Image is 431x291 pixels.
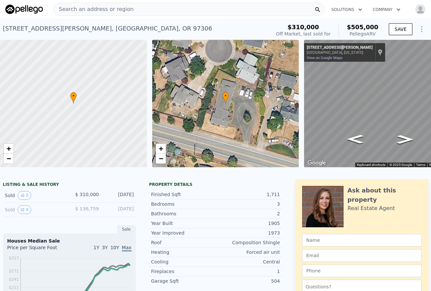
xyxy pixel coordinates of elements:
[151,258,216,265] div: Cooling
[75,206,99,211] span: $ 136,759
[117,225,136,234] div: Sale
[5,5,43,14] img: Pellego
[151,268,216,275] div: Fireplaces
[9,256,19,260] tspan: $317
[4,154,14,164] a: Zoom out
[151,230,216,236] div: Year Improved
[151,249,216,255] div: Heating
[110,245,119,250] span: 10Y
[307,56,343,60] a: View on Google Maps
[75,192,99,197] span: $ 310,000
[216,230,280,236] div: 1973
[347,24,378,31] span: $505,000
[416,163,425,167] a: Terms (opens in new tab)
[7,244,69,255] div: Price per Square Foot
[3,182,136,188] div: LISTING & SALE HISTORY
[216,210,280,217] div: 2
[216,278,280,284] div: 504
[18,191,32,200] button: View historical data
[415,23,428,36] button: Show Options
[306,159,328,167] a: Open this area in Google Maps (opens a new window)
[302,234,422,247] input: Name
[151,201,216,207] div: Bedrooms
[276,31,331,37] div: Off Market, last sold for
[287,24,319,31] span: $310,000
[104,205,134,214] div: [DATE]
[222,92,229,104] div: •
[9,285,19,290] tspan: $211
[5,191,64,200] div: Sold
[70,92,77,104] div: •
[54,5,134,13] span: Search an address or region
[151,210,216,217] div: Bathrooms
[122,245,132,252] span: Max
[378,49,382,56] a: Show location on map
[7,154,11,163] span: −
[340,133,371,146] path: Go West, Boone Rd SE
[151,220,216,227] div: Year Built
[216,220,280,227] div: 1905
[307,50,373,55] div: [GEOGRAPHIC_DATA], [US_STATE]
[93,245,99,250] span: 1Y
[347,31,378,37] div: Pellego ARV
[159,154,163,163] span: −
[4,144,14,154] a: Zoom in
[7,238,132,244] div: Houses Median Sale
[302,249,422,262] input: Email
[9,269,19,273] tspan: $271
[216,239,280,246] div: Composition Shingle
[415,4,426,15] img: avatar
[389,23,412,35] button: SAVE
[151,278,216,284] div: Garage Sqft
[156,154,166,164] a: Zoom out
[104,191,134,200] div: [DATE]
[306,159,328,167] img: Google
[302,264,422,277] input: Phone
[9,277,19,282] tspan: $241
[348,186,422,204] div: Ask about this property
[389,163,412,167] span: © 2025 Google
[149,182,282,187] div: Property details
[216,249,280,255] div: Forced air unit
[70,93,77,99] span: •
[357,163,385,167] button: Keyboard shortcuts
[348,204,395,212] div: Real Estate Agent
[216,201,280,207] div: 3
[3,24,212,33] div: [STREET_ADDRESS][PERSON_NAME] , [GEOGRAPHIC_DATA] , OR 97306
[216,268,280,275] div: 1
[18,205,32,214] button: View historical data
[216,191,280,198] div: 1,711
[216,258,280,265] div: Central
[151,191,216,198] div: Finished Sqft
[222,93,229,99] span: •
[368,4,406,16] button: Company
[102,245,108,250] span: 3Y
[159,144,163,153] span: +
[307,45,373,50] div: [STREET_ADDRESS][PERSON_NAME]
[326,4,368,16] button: Solutions
[156,144,166,154] a: Zoom in
[7,144,11,153] span: +
[151,239,216,246] div: Roof
[5,205,64,214] div: Sold
[390,133,420,146] path: Go East, Boone Rd SE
